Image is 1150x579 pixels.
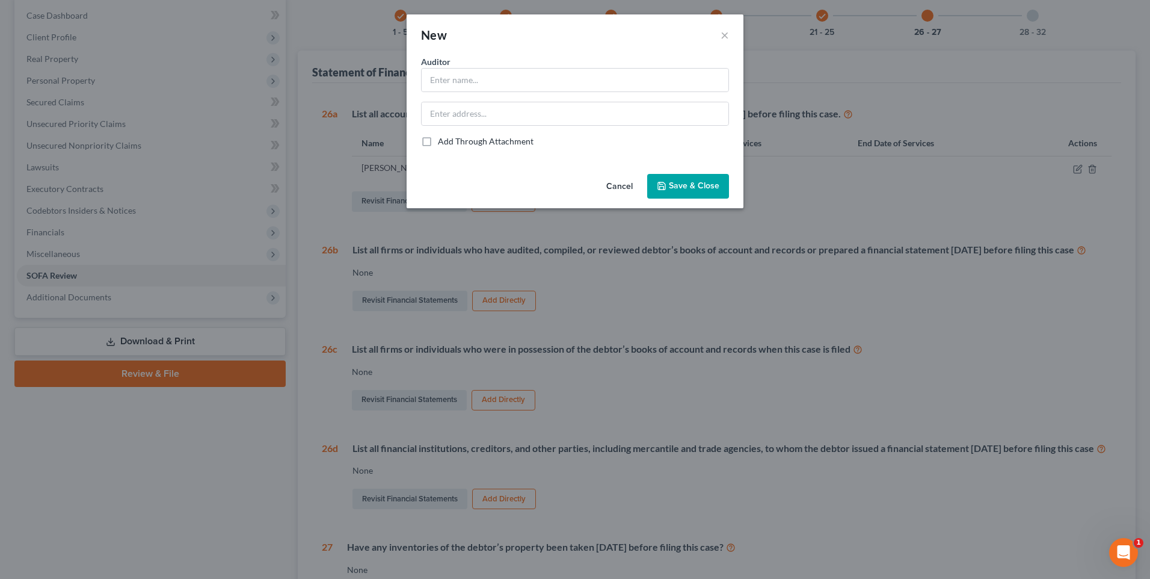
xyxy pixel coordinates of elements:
span: 1 [1134,538,1143,548]
span: Save & Close [669,181,719,191]
button: Save & Close [647,174,729,199]
button: × [721,28,729,42]
iframe: Intercom live chat [1109,538,1138,567]
label: Add Through Attachment [438,135,533,147]
span: Auditor [421,57,450,67]
input: Enter address... [422,102,728,125]
span: New [421,28,447,42]
input: Enter name... [422,69,728,91]
button: Cancel [597,175,642,199]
